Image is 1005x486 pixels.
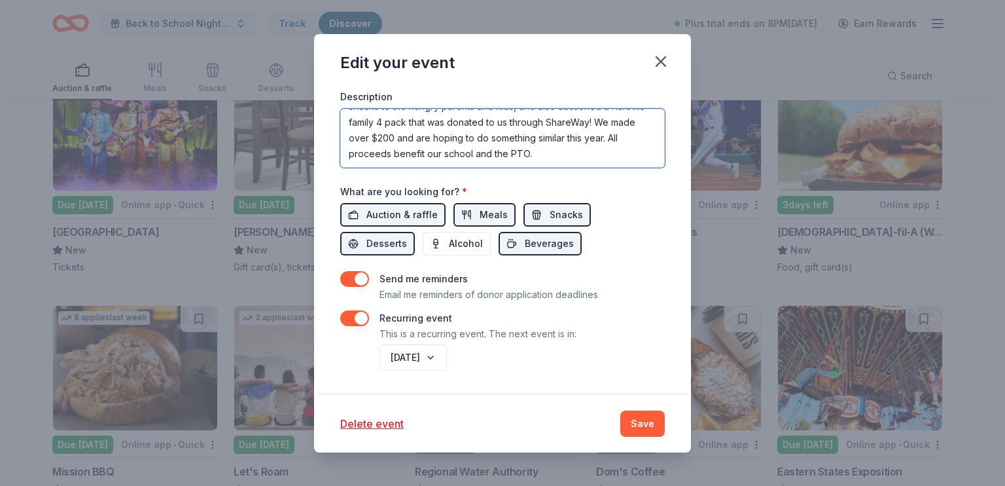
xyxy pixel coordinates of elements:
button: Save [620,411,665,437]
span: Desserts [366,236,407,252]
label: Recurring event [379,312,452,324]
button: Meals [453,203,516,227]
span: Snacks [550,207,583,223]
button: Snacks [523,203,591,227]
p: This is a recurring event. The next event is in: [379,326,576,342]
button: Auction & raffle [340,203,446,227]
span: Beverages [525,236,574,252]
span: Alcohol [449,236,483,252]
label: Description [340,90,393,103]
textarea: This event is an annual event for parents to visit the school and meet their children's teachers/... [340,109,665,168]
button: Beverages [499,232,582,255]
button: Desserts [340,232,415,255]
span: Meals [480,207,508,223]
label: What are you looking for? [340,185,467,198]
button: Delete event [340,416,404,432]
label: Send me reminders [379,273,468,284]
p: Email me reminders of donor application deadlines [379,287,598,303]
span: Auction & raffle [366,207,438,223]
div: Edit your event [340,52,455,73]
button: Alcohol [423,232,491,255]
button: [DATE] [379,345,447,371]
